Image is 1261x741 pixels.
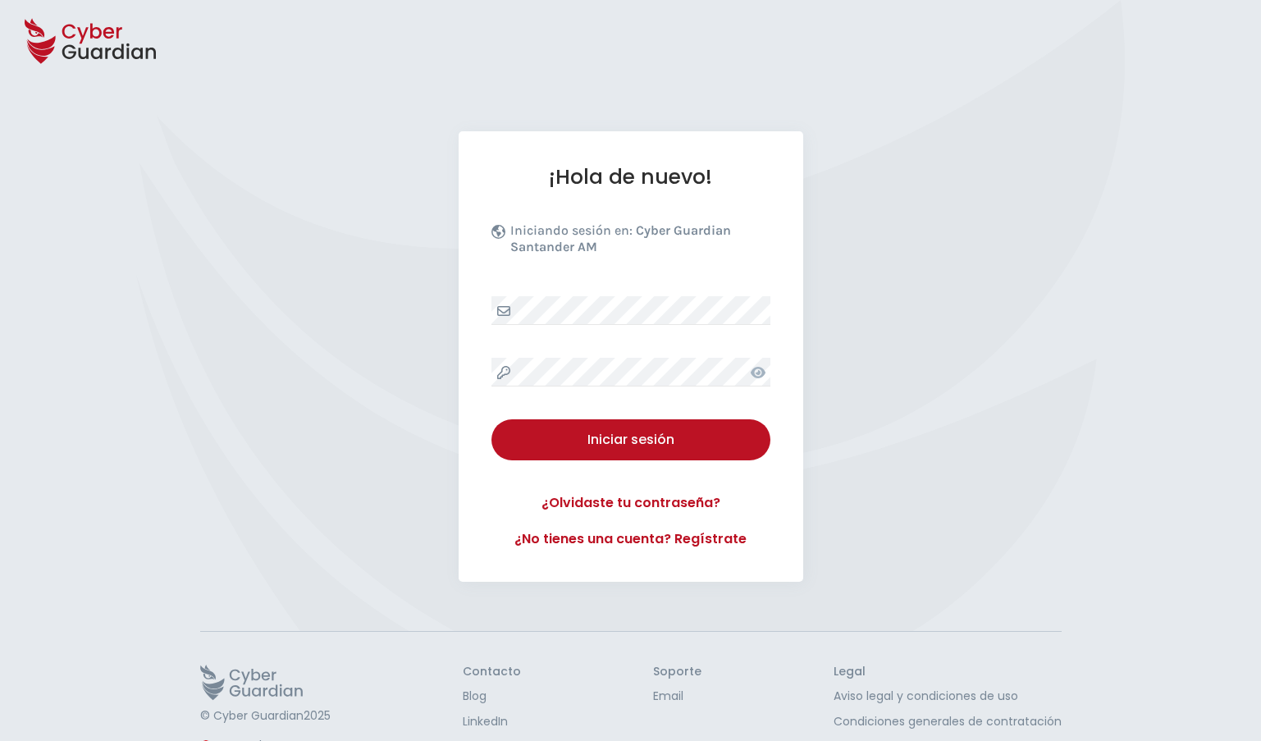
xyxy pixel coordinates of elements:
[834,665,1062,679] h3: Legal
[653,688,701,705] a: Email
[834,688,1062,705] a: Aviso legal y condiciones de uso
[200,709,331,724] p: © Cyber Guardian 2025
[504,430,758,450] div: Iniciar sesión
[463,665,521,679] h3: Contacto
[491,164,770,190] h1: ¡Hola de nuevo!
[463,713,521,730] a: LinkedIn
[834,713,1062,730] a: Condiciones generales de contratación
[653,665,701,679] h3: Soporte
[491,529,770,549] a: ¿No tienes una cuenta? Regístrate
[491,493,770,513] a: ¿Olvidaste tu contraseña?
[491,419,770,460] button: Iniciar sesión
[463,688,521,705] a: Blog
[510,222,731,254] b: Cyber Guardian Santander AM
[510,222,766,263] p: Iniciando sesión en:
